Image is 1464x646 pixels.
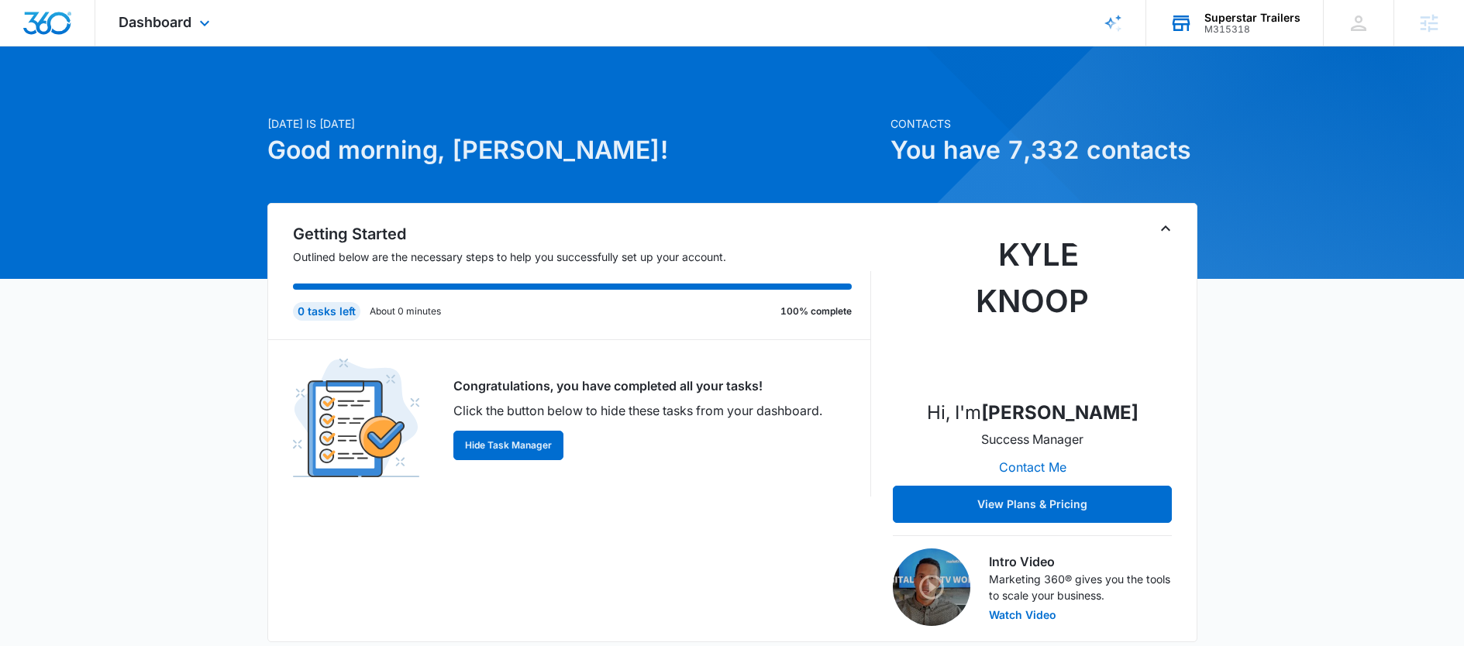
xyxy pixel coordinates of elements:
div: account id [1204,24,1300,35]
button: Toggle Collapse [1156,219,1175,238]
button: View Plans & Pricing [893,486,1172,523]
button: Watch Video [989,610,1056,620]
span: Dashboard [119,14,191,30]
h3: Intro Video [989,552,1172,571]
button: Hide Task Manager [453,431,563,460]
div: account name [1204,12,1300,24]
img: Intro Video [893,548,970,626]
p: Congratulations, you have completed all your tasks! [453,376,822,395]
p: About 0 minutes [370,304,441,318]
h1: You have 7,332 contacts [890,132,1197,169]
p: Contacts [890,115,1197,132]
p: Outlined below are the necessary steps to help you successfully set up your account. [293,249,871,265]
p: Success Manager [981,430,1083,448]
p: Hi, I'm [926,399,1138,427]
h1: Good morning, [PERSON_NAME]! [267,132,881,169]
strong: [PERSON_NAME] [980,401,1138,424]
p: 100% complete [780,304,852,318]
button: Contact Me [983,448,1081,486]
p: Marketing 360® gives you the tools to scale your business. [989,571,1172,603]
h2: Getting Started [293,222,871,246]
p: Click the button below to hide these tasks from your dashboard. [453,401,822,420]
img: Kyle Knoop [955,232,1110,387]
p: [DATE] is [DATE] [267,115,881,132]
div: 0 tasks left [293,302,360,321]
